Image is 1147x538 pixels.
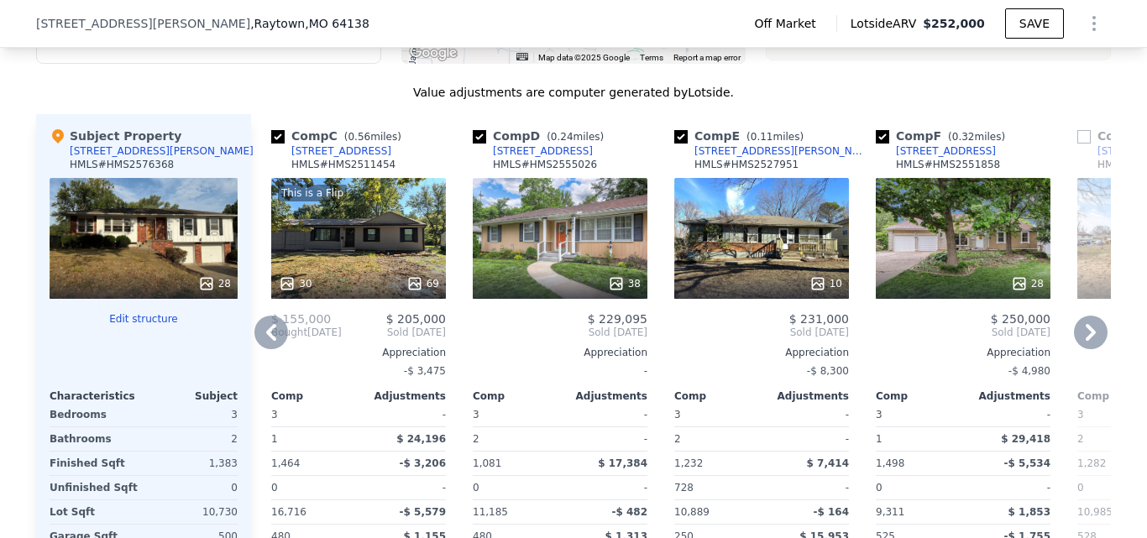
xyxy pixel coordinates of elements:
[50,312,238,326] button: Edit structure
[896,144,996,158] div: [STREET_ADDRESS]
[342,326,446,339] span: Sold [DATE]
[404,365,446,377] span: -$ 3,475
[876,144,996,158] a: [STREET_ADDRESS]
[1004,457,1050,469] span: -$ 5,534
[50,452,140,475] div: Finished Sqft
[271,409,278,420] span: 3
[598,457,647,469] span: $ 17,384
[674,427,758,451] div: 2
[271,326,307,339] span: Bought
[473,144,593,158] a: [STREET_ADDRESS]
[563,427,647,451] div: -
[36,15,250,32] span: [STREET_ADDRESS][PERSON_NAME]
[588,312,647,326] span: $ 229,095
[396,433,446,445] span: $ 24,196
[473,506,508,518] span: 11,185
[493,144,593,158] div: [STREET_ADDRESS]
[50,128,181,144] div: Subject Property
[271,506,306,518] span: 16,716
[147,427,238,451] div: 2
[70,144,254,158] div: [STREET_ADDRESS][PERSON_NAME]
[923,17,985,30] span: $252,000
[813,506,849,518] span: -$ 164
[807,365,849,377] span: -$ 8,300
[144,389,238,403] div: Subject
[1008,506,1050,518] span: $ 1,853
[608,275,641,292] div: 38
[473,427,557,451] div: 2
[1077,506,1113,518] span: 10,985
[473,128,610,144] div: Comp D
[50,403,140,426] div: Bedrooms
[563,476,647,499] div: -
[278,185,347,201] div: This is a Flip
[963,389,1050,403] div: Adjustments
[674,482,694,494] span: 728
[563,403,647,426] div: -
[406,275,439,292] div: 69
[674,389,762,403] div: Comp
[291,144,391,158] div: [STREET_ADDRESS]
[952,131,975,143] span: 0.32
[473,359,647,383] div: -
[406,42,461,64] a: Open this area in Google Maps (opens a new window)
[540,131,610,143] span: ( miles)
[674,144,869,158] a: [STREET_ADDRESS][PERSON_NAME]
[674,506,710,518] span: 10,889
[1077,457,1106,469] span: 1,282
[991,312,1050,326] span: $ 250,000
[896,158,1000,171] div: HMLS # HMS2551858
[1077,409,1084,420] span: 3
[674,346,849,359] div: Appreciation
[516,53,528,60] button: Keyboard shortcuts
[493,158,597,171] div: HMLS # HMS2555026
[876,482,883,494] span: 0
[400,457,446,469] span: -$ 3,206
[876,128,1012,144] div: Comp F
[271,144,391,158] a: [STREET_ADDRESS]
[50,500,140,524] div: Lot Sqft
[941,131,1012,143] span: ( miles)
[851,15,923,32] span: Lotside ARV
[560,389,647,403] div: Adjustments
[694,144,869,158] div: [STREET_ADDRESS][PERSON_NAME]
[1011,275,1044,292] div: 28
[198,275,231,292] div: 28
[673,53,741,62] a: Report a map error
[473,457,501,469] span: 1,081
[362,476,446,499] div: -
[473,389,560,403] div: Comp
[473,346,647,359] div: Appreciation
[271,312,331,326] span: $ 155,000
[50,427,140,451] div: Bathrooms
[271,427,355,451] div: 1
[611,506,647,518] span: -$ 482
[147,403,238,426] div: 3
[250,15,369,32] span: , Raytown
[966,403,1050,426] div: -
[36,84,1111,101] div: Value adjustments are computer generated by Lotside .
[271,482,278,494] span: 0
[876,409,883,420] span: 3
[1077,7,1111,40] button: Show Options
[147,452,238,475] div: 1,383
[789,312,849,326] span: $ 231,000
[1077,482,1084,494] span: 0
[674,326,849,339] span: Sold [DATE]
[1005,8,1064,39] button: SAVE
[765,403,849,426] div: -
[966,476,1050,499] div: -
[765,427,849,451] div: -
[538,53,630,62] span: Map data ©2025 Google
[809,275,842,292] div: 10
[50,476,140,499] div: Unfinished Sqft
[876,506,904,518] span: 9,311
[70,158,174,171] div: HMLS # HMS2576368
[386,312,446,326] span: $ 205,000
[271,326,342,339] div: [DATE]
[1008,365,1050,377] span: -$ 4,980
[694,158,799,171] div: HMLS # HMS2527951
[674,409,681,420] span: 3
[271,128,408,144] div: Comp C
[406,42,461,64] img: Google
